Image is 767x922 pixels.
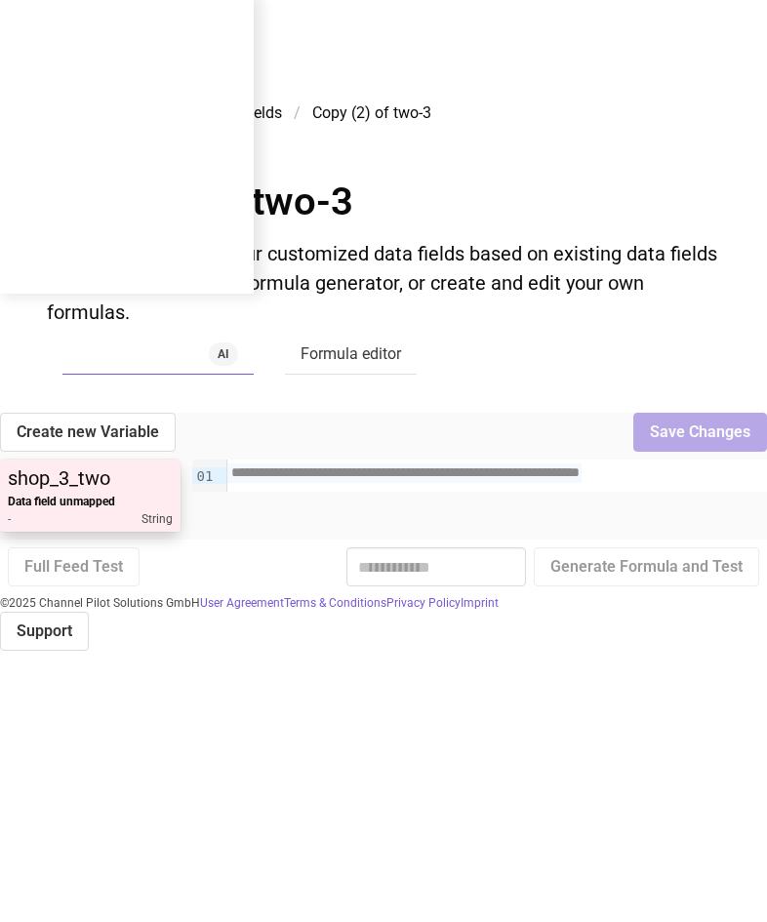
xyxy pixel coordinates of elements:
[8,463,110,493] div: shop_3_two
[62,335,254,375] a: Formula generatorAI
[550,555,743,579] span: Generate Formula and Test
[650,421,750,444] span: Save Changes
[8,510,115,528] p: -
[115,510,173,528] div: string
[386,596,461,610] a: Privacy Policy
[47,239,720,327] h2: Here you can create your customized data fields based on existing data fields with the help of ou...
[8,493,115,510] p: Data field unmapped
[24,555,123,579] span: Full Feed Test
[17,421,159,444] span: Create new Variable
[17,620,72,643] span: Support
[200,596,284,610] a: User Agreement
[8,547,140,586] button: Full Feed Test
[633,413,767,452] button: Save Changes
[218,345,229,363] span: AI
[285,335,417,375] a: Formula editor
[534,547,759,586] button: Generate Formula and Test
[461,596,499,610] a: Imprint
[192,467,217,484] div: 01
[284,596,386,610] a: Terms & Conditions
